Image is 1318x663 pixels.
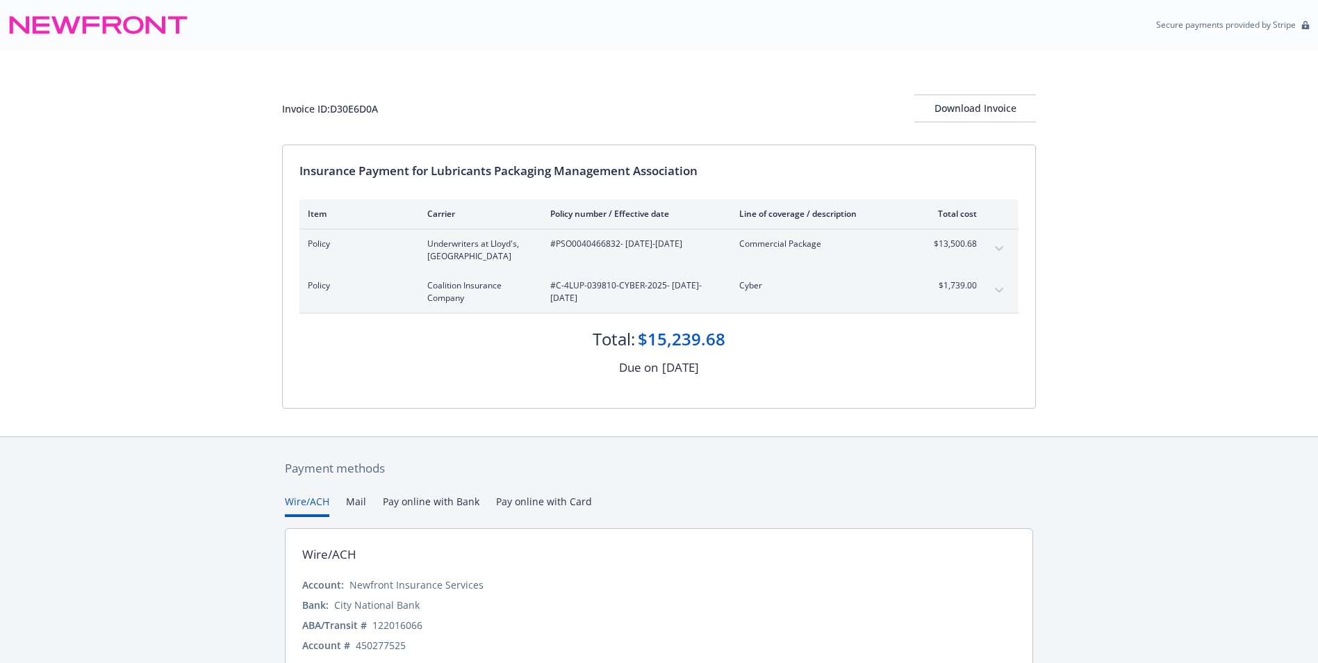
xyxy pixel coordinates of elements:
div: Line of coverage / description [739,208,903,220]
div: Download Invoice [914,95,1036,122]
button: expand content [988,279,1010,302]
div: Invoice ID: D30E6D0A [282,101,378,116]
div: 122016066 [372,618,422,632]
div: Bank: [302,598,329,612]
span: Coalition Insurance Company [427,279,528,304]
div: Account # [302,638,350,653]
div: PolicyCoalition Insurance Company#C-4LUP-039810-CYBER-2025- [DATE]-[DATE]Cyber$1,739.00expand con... [299,271,1019,313]
div: PolicyUnderwriters at Lloyd's, [GEOGRAPHIC_DATA]#PSO0040466832- [DATE]-[DATE]Commercial Package$1... [299,229,1019,271]
div: 450277525 [356,638,406,653]
button: Mail [346,494,366,517]
span: Commercial Package [739,238,903,250]
span: Cyber [739,279,903,292]
button: Pay online with Bank [383,494,479,517]
span: #C-4LUP-039810-CYBER-2025 - [DATE]-[DATE] [550,279,717,304]
div: [DATE] [662,359,699,377]
div: ABA/Transit # [302,618,367,632]
div: Total: [593,327,635,351]
button: Download Invoice [914,95,1036,122]
div: Newfront Insurance Services [349,578,484,592]
span: #PSO0040466832 - [DATE]-[DATE] [550,238,717,250]
span: $1,739.00 [925,279,977,292]
div: Wire/ACH [302,546,356,564]
div: Carrier [427,208,528,220]
span: Policy [308,279,405,292]
div: $15,239.68 [638,327,725,351]
span: $13,500.68 [925,238,977,250]
button: Pay online with Card [496,494,592,517]
p: Secure payments provided by Stripe [1156,19,1296,31]
div: Payment methods [285,459,1033,477]
div: Due on [619,359,658,377]
div: Policy number / Effective date [550,208,717,220]
button: Wire/ACH [285,494,329,517]
span: Underwriters at Lloyd's, [GEOGRAPHIC_DATA] [427,238,528,263]
div: Account: [302,578,344,592]
div: Insurance Payment for Lubricants Packaging Management Association [299,162,1019,180]
span: Policy [308,238,405,250]
div: Item [308,208,405,220]
div: Total cost [925,208,977,220]
div: City National Bank [334,598,420,612]
button: expand content [988,238,1010,260]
